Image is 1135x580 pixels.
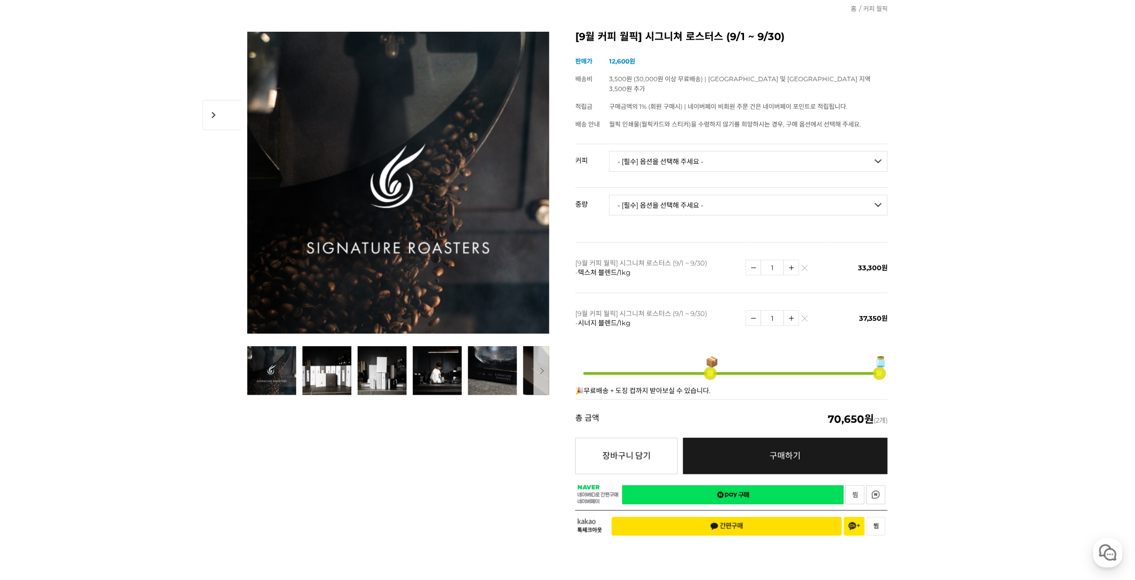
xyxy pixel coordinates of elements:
[575,75,592,83] span: 배송비
[575,57,592,65] span: 판매가
[609,120,861,128] span: 월픽 인쇄물(월픽카드와 스티커)을 수령하지 않기를 희망하시는 경우, 구매 옵션에서 선택해 주세요.
[612,517,842,536] button: 간편구매
[575,188,609,212] th: 중량
[161,346,173,354] span: 설정
[609,103,848,110] span: 구매금액의 1% (회원 구매시) | 네이버페이 비회원 주문 건은 네이버페이 포인트로 적립됩니다.
[828,414,888,424] span: (2개)
[784,260,799,275] img: 수량증가
[874,523,879,530] span: 찜
[575,309,740,327] p: [9월 커피 월픽] 시그니쳐 로스터스 (9/1 ~ 9/30) -
[134,330,200,356] a: 설정
[710,522,743,531] span: 간편구매
[683,438,888,474] a: 구매하기
[705,357,718,367] span: 📦
[575,438,678,474] button: 장바구니 담기
[784,311,799,325] img: 수량증가
[828,413,874,425] em: 70,650원
[746,260,761,275] img: 수량감소
[578,268,630,276] span: 텍스쳐 블렌드/1kg
[851,5,856,12] a: 홈
[802,318,808,324] img: 삭제
[3,330,69,356] a: 홈
[866,485,886,505] a: 새창
[575,103,592,110] span: 적립금
[609,75,871,93] span: 3,500원 (30,000원 이상 무료배송) | [GEOGRAPHIC_DATA] 및 [GEOGRAPHIC_DATA] 지역 3,500원 추가
[859,314,888,322] span: 37,350원
[575,120,600,128] span: 배송 안내
[534,346,549,395] button: 다음
[802,268,808,273] img: 삭제
[575,387,888,394] p: 🎉무료배송 + 도징 컵까지 받아보실 수 있습니다.
[69,330,134,356] a: 대화
[575,32,888,42] h2: [9월 커피 월픽] 시그니쳐 로스터스 (9/1 ~ 9/30)
[844,517,865,536] button: 채널 추가
[575,258,740,277] p: [9월 커피 월픽] 시그니쳐 로스터스 (9/1 ~ 9/30) -
[846,485,865,505] a: 새창
[622,485,844,505] a: 새창
[578,319,630,327] span: 시너지 블렌드/1kg
[609,57,635,65] strong: 12,600원
[867,517,886,536] button: 찜
[875,357,888,367] span: 🫙
[770,451,801,461] span: 구매하기
[746,311,761,325] img: 수량감소
[203,100,242,130] span: chevron_right
[849,522,860,531] span: 채널 추가
[575,144,609,168] th: 커피
[247,32,549,334] img: [9월 커피 월픽] 시그니쳐 로스터스 (9/1 ~ 9/30)
[575,414,599,424] strong: 총 금액
[863,5,888,12] a: 커피 월픽
[858,263,888,272] span: 33,300원
[95,346,108,355] span: 대화
[577,519,604,534] span: 카카오 톡체크아웃
[33,346,39,354] span: 홈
